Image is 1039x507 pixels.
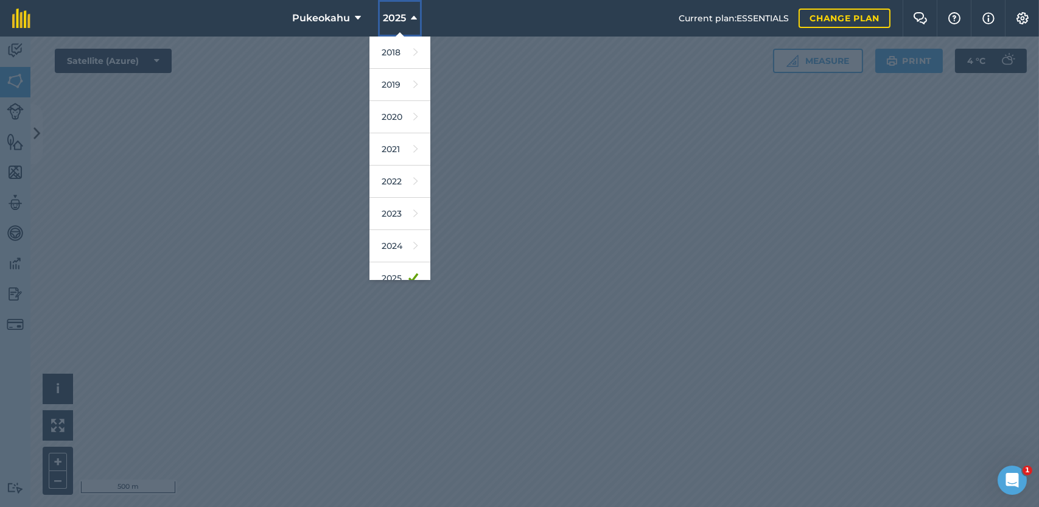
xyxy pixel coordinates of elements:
span: 1 [1023,466,1032,475]
img: A cog icon [1015,12,1030,24]
a: 2025 [369,262,430,295]
span: 2025 [383,11,406,26]
a: 2020 [369,101,430,133]
a: 2019 [369,69,430,101]
span: Current plan : ESSENTIALS [679,12,789,25]
img: svg+xml;base64,PHN2ZyB4bWxucz0iaHR0cDovL3d3dy53My5vcmcvMjAwMC9zdmciIHdpZHRoPSIxNyIgaGVpZ2h0PSIxNy... [982,11,995,26]
img: Two speech bubbles overlapping with the left bubble in the forefront [913,12,928,24]
iframe: Intercom live chat [998,466,1027,495]
a: 2018 [369,37,430,69]
span: Pukeokahu [292,11,350,26]
a: 2022 [369,166,430,198]
a: 2024 [369,230,430,262]
a: Change plan [799,9,890,28]
img: A question mark icon [947,12,962,24]
a: 2023 [369,198,430,230]
a: 2021 [369,133,430,166]
img: fieldmargin Logo [12,9,30,28]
